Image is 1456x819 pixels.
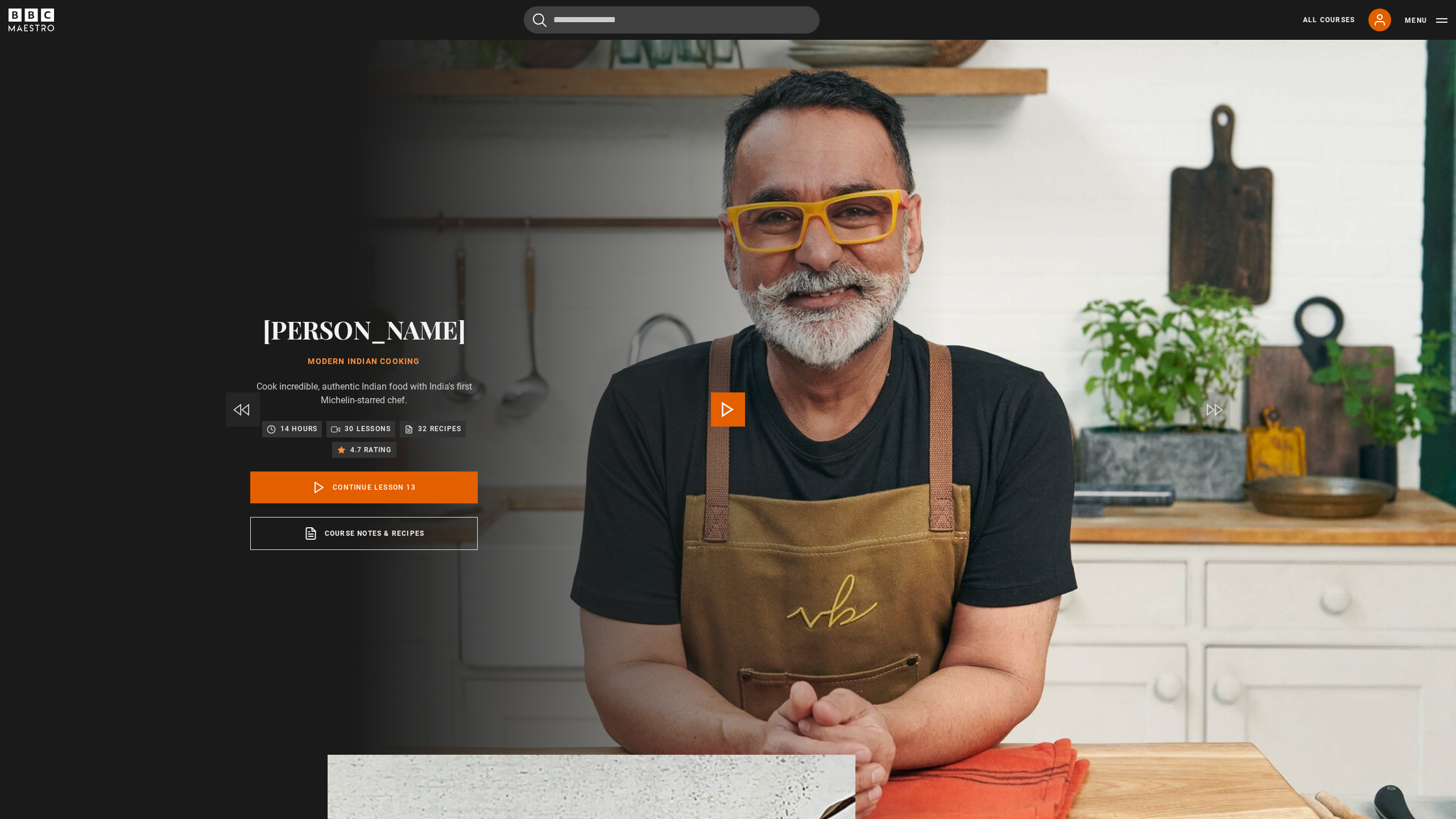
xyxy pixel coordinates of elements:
[345,423,391,435] p: 30 lessons
[350,444,392,456] p: 4.7 rating
[533,13,547,27] button: Submit the search query
[250,357,478,366] h1: Modern Indian Cooking
[524,6,820,34] input: Search
[250,315,478,344] h2: [PERSON_NAME]
[418,423,461,435] p: 32 Recipes
[1303,15,1355,25] a: All Courses
[250,471,478,503] a: Continue lesson 13
[280,423,318,435] p: 14 hours
[250,380,478,407] p: Cook incredible, authentic Indian food with India's first Michelin-starred chef.
[1405,15,1447,26] button: Toggle navigation
[250,517,478,550] a: Course notes & Recipes
[9,9,54,31] svg: BBC Maestro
